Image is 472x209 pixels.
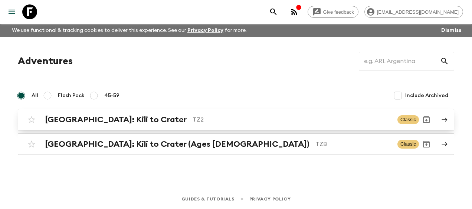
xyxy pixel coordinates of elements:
span: [EMAIL_ADDRESS][DOMAIN_NAME] [373,9,463,15]
button: Archive [419,112,434,127]
button: Dismiss [439,25,463,36]
input: e.g. AR1, Argentina [359,51,440,72]
h2: [GEOGRAPHIC_DATA]: Kili to Crater (Ages [DEMOGRAPHIC_DATA]) [45,139,309,149]
a: Privacy Policy [187,28,223,33]
div: [EMAIL_ADDRESS][DOMAIN_NAME] [364,6,463,18]
span: 45-59 [104,92,119,99]
h1: Adventures [18,54,73,69]
span: Give feedback [319,9,358,15]
h2: [GEOGRAPHIC_DATA]: Kili to Crater [45,115,187,125]
p: TZB [315,140,391,149]
a: Guides & Tutorials [181,195,235,203]
p: TZ2 [193,115,391,124]
a: [GEOGRAPHIC_DATA]: Kili to Crater (Ages [DEMOGRAPHIC_DATA])TZBClassicArchive [18,133,454,155]
span: All [32,92,38,99]
a: Privacy Policy [249,195,291,203]
button: Archive [419,137,434,152]
a: [GEOGRAPHIC_DATA]: Kili to CraterTZ2ClassicArchive [18,109,454,130]
span: Flash Pack [58,92,85,99]
button: menu [4,4,19,19]
p: We use functional & tracking cookies to deliver this experience. See our for more. [9,24,250,37]
button: search adventures [266,4,281,19]
a: Give feedback [308,6,358,18]
span: Classic [397,140,419,149]
span: Classic [397,115,419,124]
span: Include Archived [405,92,448,99]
